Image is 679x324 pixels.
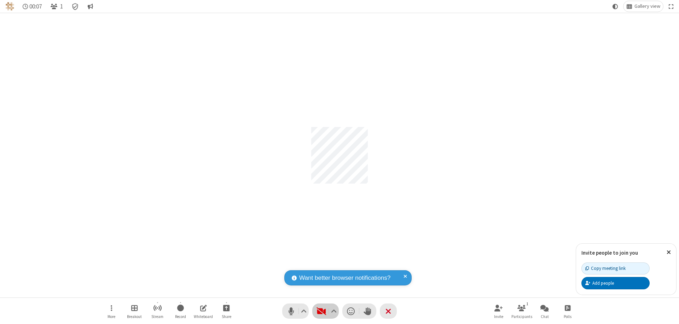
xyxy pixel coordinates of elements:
span: 00:07 [29,3,42,10]
button: Open shared whiteboard [193,301,214,321]
button: Add people [581,277,650,289]
div: Meeting details Encryption enabled [69,1,82,12]
label: Invite people to join you [581,249,638,256]
span: Whiteboard [194,314,213,319]
button: Start streaming [147,301,168,321]
div: Timer [20,1,45,12]
span: 1 [60,3,63,10]
div: 1 [524,301,530,307]
button: Copy meeting link [581,262,650,274]
span: Invite [494,314,503,319]
div: Copy meeting link [585,265,626,272]
button: Open participant list [511,301,532,321]
button: Open poll [557,301,578,321]
span: Record [175,314,186,319]
button: Manage Breakout Rooms [124,301,145,321]
span: Share [222,314,231,319]
span: Gallery view [634,4,660,9]
button: Video setting [329,303,339,319]
button: Start sharing [216,301,237,321]
button: Using system theme [610,1,621,12]
button: Open chat [534,301,555,321]
span: Chat [541,314,549,319]
button: Conversation [85,1,96,12]
button: Invite participants (⌘+Shift+I) [488,301,509,321]
button: Start recording [170,301,191,321]
button: Mute (⌘+Shift+A) [282,303,309,319]
img: QA Selenium DO NOT DELETE OR CHANGE [6,2,14,11]
button: End or leave meeting [380,303,397,319]
span: Polls [564,314,571,319]
span: Stream [151,314,163,319]
span: More [108,314,115,319]
button: Start video (⌘+Shift+V) [312,303,339,319]
span: Breakout [127,314,142,319]
button: Open menu [101,301,122,321]
button: Open participant list [47,1,66,12]
button: Change layout [623,1,663,12]
span: Participants [511,314,532,319]
button: Send a reaction [342,303,359,319]
button: Audio settings [299,303,309,319]
button: Close popover [661,244,676,261]
button: Raise hand [359,303,376,319]
button: Fullscreen [666,1,677,12]
span: Want better browser notifications? [299,273,390,283]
